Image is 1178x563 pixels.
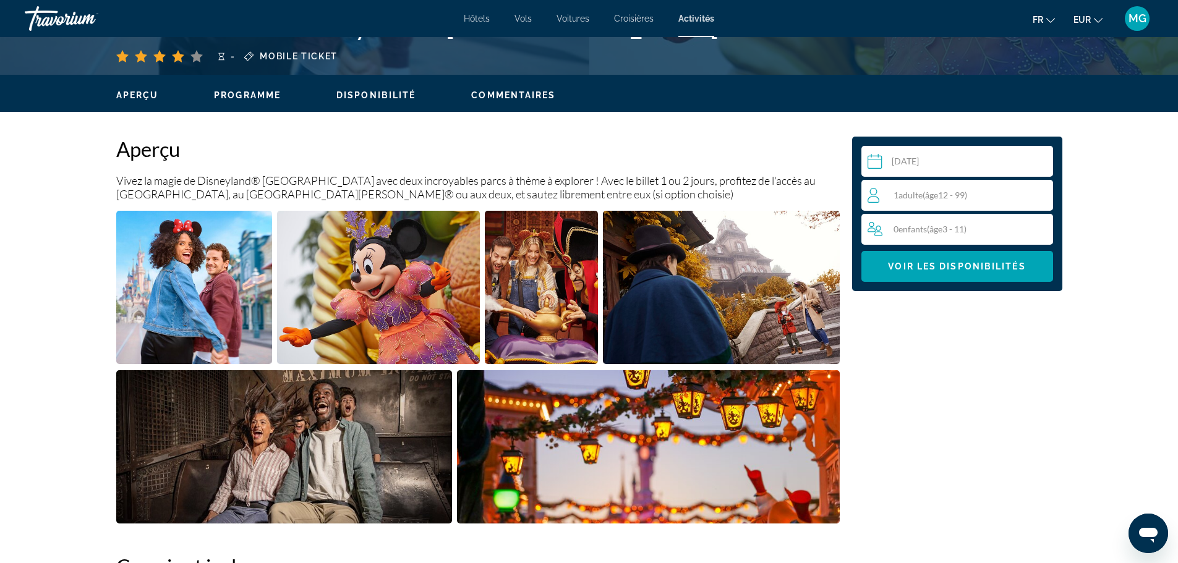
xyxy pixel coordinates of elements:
button: Travelers: 1 adult, 0 children [861,180,1053,245]
span: âge [925,190,938,200]
p: Vivez la magie de Disneyland® [GEOGRAPHIC_DATA] avec deux incroyables parcs à thème à explorer ! ... [116,174,840,201]
a: Activités [678,14,714,23]
span: Programme [214,90,281,100]
button: Open full-screen image slider [485,210,598,365]
button: Open full-screen image slider [116,210,273,365]
span: Aperçu [116,90,159,100]
h2: Aperçu [116,137,840,161]
span: 0 [894,224,967,234]
span: 1 [894,190,967,200]
span: Mobile ticket [260,51,338,61]
button: Open full-screen image slider [116,370,453,524]
span: MG [1129,12,1146,25]
iframe: Bouton de lancement de la fenêtre de messagerie [1129,514,1168,553]
span: - [231,51,236,61]
span: ( 3 - 11) [927,224,967,234]
button: Aperçu [116,90,159,101]
button: Change currency [1073,11,1103,28]
button: Open full-screen image slider [603,210,840,365]
a: Vols [514,14,532,23]
span: Commentaires [471,90,555,100]
button: Open full-screen image slider [277,210,480,365]
button: Commentaires [471,90,555,101]
span: Voir les disponibilités [888,261,1025,271]
button: Open full-screen image slider [457,370,840,524]
span: Enfants [898,224,927,234]
span: Adulte [898,190,923,200]
button: Change language [1033,11,1055,28]
a: Travorium [25,2,148,35]
button: User Menu [1121,6,1153,32]
button: Programme [214,90,281,101]
span: fr [1033,15,1043,25]
span: ( 12 - 99) [923,190,967,200]
a: Hôtels [464,14,490,23]
button: Disponibilité [336,90,416,101]
button: Voir les disponibilités [861,251,1053,282]
span: âge [929,224,942,234]
a: Voitures [557,14,589,23]
a: Croisières [614,14,654,23]
span: EUR [1073,15,1091,25]
span: Disponibilité [336,90,416,100]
